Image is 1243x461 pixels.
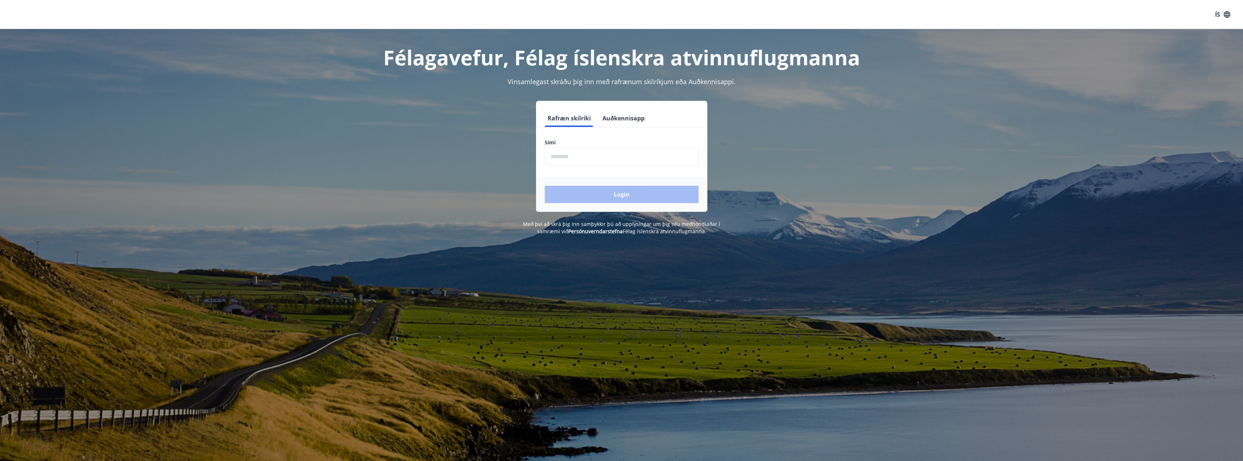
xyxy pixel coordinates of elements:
[369,44,874,71] h1: Félagavefur, Félag íslenskra atvinnuflugmanna
[508,77,736,86] span: Vinsamlegast skráðu þig inn með rafrænum skilríkjum eða Auðkennisappi.
[568,228,623,235] a: Persónuverndarstefna
[600,110,647,127] button: Auðkennisapp
[523,221,720,235] span: Með því að skrá þig inn samþykkir þú að upplýsingar um þig séu meðhöndlaðar í samræmi við Félag í...
[545,139,699,146] label: Sími
[1211,8,1234,21] button: ÍS
[545,110,594,127] button: Rafræn skilríki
